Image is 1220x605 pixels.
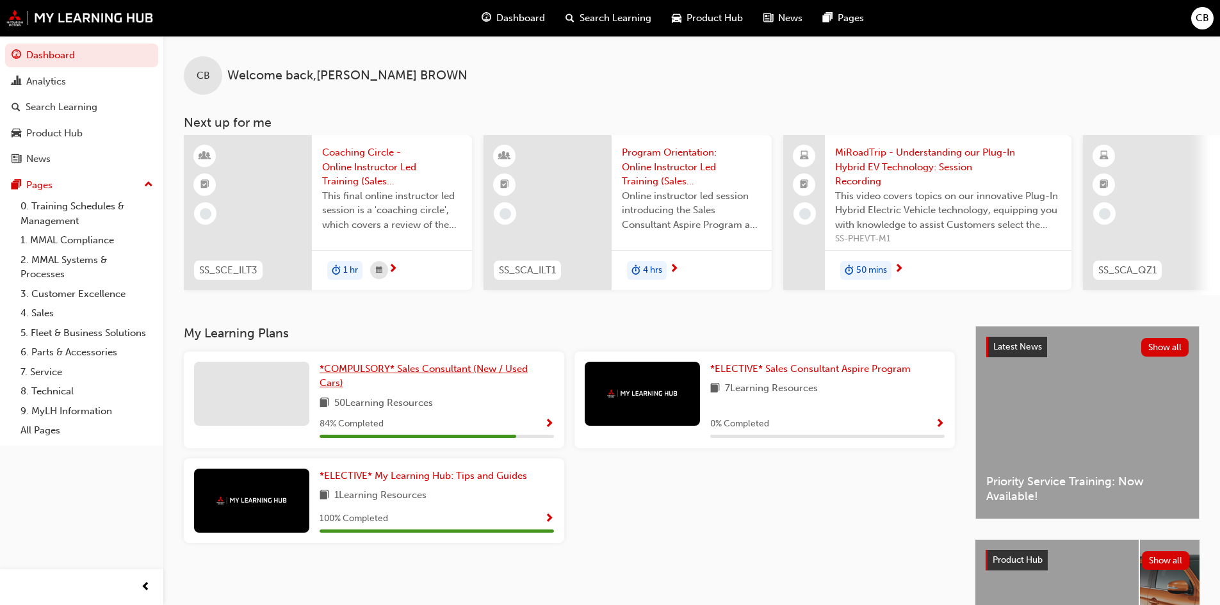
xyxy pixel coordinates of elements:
a: 6. Parts & Accessories [15,343,158,362]
span: Show Progress [935,419,945,430]
span: SS_SCA_QZ1 [1098,263,1157,278]
a: Dashboard [5,44,158,67]
a: *ELECTIVE* Sales Consultant Aspire Program [710,362,916,376]
img: mmal [607,389,678,398]
span: learningRecordVerb_NONE-icon [500,208,511,220]
a: Latest NewsShow all [986,337,1189,357]
a: SS_SCA_ILT1Program Orientation: Online Instructor Led Training (Sales Consultant Aspire Program)O... [484,135,772,290]
span: duration-icon [631,262,640,279]
span: duration-icon [332,262,341,279]
a: 8. Technical [15,382,158,401]
button: DashboardAnalyticsSearch LearningProduct HubNews [5,41,158,173]
a: 4. Sales [15,303,158,323]
span: up-icon [144,177,153,193]
span: duration-icon [845,262,854,279]
a: SS_SCE_ILT3Coaching Circle - Online Instructor Led Training (Sales Consultant Essential Program)T... [184,135,472,290]
span: 4 hrs [643,263,662,278]
span: guage-icon [482,10,491,26]
span: learningResourceType_ELEARNING-icon [1100,148,1109,165]
h3: Next up for me [163,115,1220,130]
div: Analytics [26,74,66,89]
span: Pages [838,11,864,26]
button: Show Progress [544,511,554,527]
a: news-iconNews [753,5,813,31]
span: guage-icon [12,50,21,61]
a: 9. MyLH Information [15,401,158,421]
div: Product Hub [26,126,83,141]
span: Latest News [993,341,1042,352]
span: pages-icon [823,10,833,26]
button: Show Progress [544,416,554,432]
span: SS_SCE_ILT3 [199,263,257,278]
span: Show Progress [544,513,554,525]
span: Online instructor led session introducing the Sales Consultant Aspire Program and outlining what ... [622,189,761,232]
span: Show Progress [544,419,554,430]
span: SS-PHEVT-M1 [835,232,1061,246]
span: Search Learning [580,11,651,26]
a: 5. Fleet & Business Solutions [15,323,158,343]
span: Product Hub [687,11,743,26]
img: mmal [6,10,154,26]
button: CB [1191,7,1214,29]
a: Product HubShow all [986,550,1189,570]
a: Product Hub [5,122,158,145]
span: booktick-icon [500,177,509,193]
span: search-icon [565,10,574,26]
span: Welcome back , [PERSON_NAME] BROWN [227,69,468,83]
span: *ELECTIVE* My Learning Hub: Tips and Guides [320,470,527,481]
div: Search Learning [26,100,97,115]
span: Coaching Circle - Online Instructor Led Training (Sales Consultant Essential Program) [322,145,462,189]
span: next-icon [894,264,904,275]
span: learningResourceType_INSTRUCTOR_LED-icon [500,148,509,165]
span: news-icon [12,154,21,165]
span: *COMPULSORY* Sales Consultant (New / Used Cars) [320,363,528,389]
span: pages-icon [12,180,21,191]
a: pages-iconPages [813,5,874,31]
span: book-icon [320,396,329,412]
span: calendar-icon [376,262,382,278]
span: book-icon [710,381,720,397]
a: car-iconProduct Hub [662,5,753,31]
img: mmal [216,496,287,504]
button: Pages [5,173,158,197]
a: MiRoadTrip - Understanding our Plug-In Hybrid EV Technology: Session RecordingThis video covers t... [783,135,1071,290]
a: *ELECTIVE* My Learning Hub: Tips and Guides [320,469,532,483]
a: Search Learning [5,95,158,119]
span: Dashboard [496,11,545,26]
span: next-icon [388,264,398,275]
span: 84 % Completed [320,417,384,432]
a: 1. MMAL Compliance [15,230,158,250]
span: 50 Learning Resources [334,396,433,412]
span: search-icon [12,102,20,113]
span: 1 Learning Resources [334,488,427,504]
a: 2. MMAL Systems & Processes [15,250,158,284]
a: 3. Customer Excellence [15,284,158,304]
span: 50 mins [856,263,887,278]
span: next-icon [669,264,679,275]
span: learningRecordVerb_NONE-icon [799,208,811,220]
span: 0 % Completed [710,417,769,432]
span: *ELECTIVE* Sales Consultant Aspire Program [710,363,911,375]
span: booktick-icon [1100,177,1109,193]
span: book-icon [320,488,329,504]
span: learningRecordVerb_NONE-icon [1099,208,1110,220]
h3: My Learning Plans [184,326,955,341]
span: learningResourceType_INSTRUCTOR_LED-icon [200,148,209,165]
span: Product Hub [993,554,1043,565]
span: This final online instructor led session is a 'coaching circle', which covers a review of the Sal... [322,189,462,232]
span: SS_SCA_ILT1 [499,263,556,278]
span: 1 hr [343,263,358,278]
span: news-icon [763,10,773,26]
a: News [5,147,158,171]
span: This video covers topics on our innovative Plug-In Hybrid Electric Vehicle technology, equipping ... [835,189,1061,232]
a: All Pages [15,421,158,440]
span: laptop-icon [800,148,809,165]
span: MiRoadTrip - Understanding our Plug-In Hybrid EV Technology: Session Recording [835,145,1061,189]
div: News [26,152,51,166]
span: booktick-icon [800,177,809,193]
span: 7 Learning Resources [725,381,818,397]
div: Pages [26,178,53,193]
a: Latest NewsShow allPriority Service Training: Now Available! [975,326,1200,519]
